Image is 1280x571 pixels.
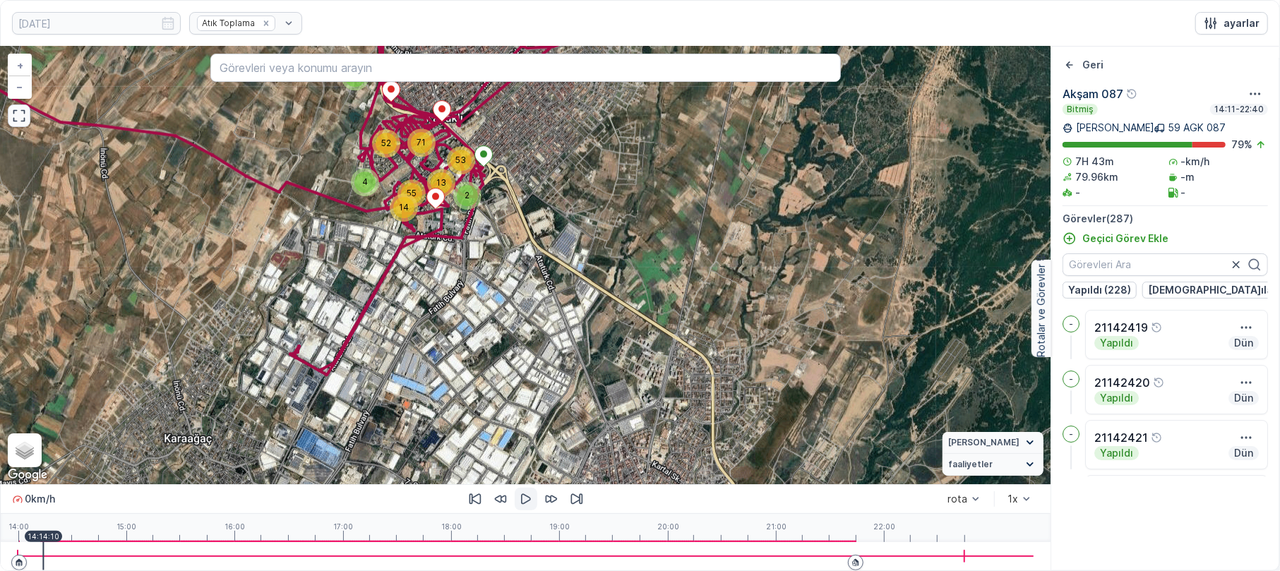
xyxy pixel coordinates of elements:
[390,193,418,222] div: 14
[943,432,1043,454] summary: [PERSON_NAME]
[25,492,55,506] p: 0 km/h
[341,62,369,90] div: 2
[1069,428,1073,440] p: -
[1034,264,1048,357] p: Rotalar ve Görevler
[1007,493,1018,505] div: 1x
[1099,446,1135,460] p: Yapıldı
[116,522,136,531] p: 15:00
[1151,432,1162,443] div: Yardım Araç İkonu
[1063,253,1268,276] input: Görevleri Ara
[17,80,24,92] span: −
[1099,391,1135,405] p: Yapıldı
[4,466,51,484] a: Bu bölgeyi Google Haritalar'da açın (yeni pencerede açılır)
[657,522,679,531] p: 20:00
[1076,121,1154,135] p: [PERSON_NAME]
[407,128,436,157] div: 71
[453,181,482,210] div: 2
[372,129,400,157] div: 52
[947,493,967,505] div: rota
[1069,373,1073,385] p: -
[1063,58,1103,72] a: Geri
[1233,446,1255,460] p: Dün
[1151,322,1162,333] div: Yardım Araç İkonu
[948,437,1019,448] span: [PERSON_NAME]
[456,155,467,165] span: 53
[12,12,181,35] input: dd/mm/yyyy
[1075,170,1118,184] p: 79.96km
[351,168,379,196] div: 4
[465,190,470,200] span: 2
[8,522,29,531] p: 14:00
[1233,336,1255,350] p: Dün
[333,522,353,531] p: 17:00
[399,202,409,212] span: 14
[549,522,570,531] p: 19:00
[17,59,23,71] span: +
[948,459,993,470] span: faaliyetler
[1063,232,1168,246] a: Geçici Görev Ekle
[1153,377,1164,388] div: Yardım Araç İkonu
[4,466,51,484] img: Google
[1075,155,1114,169] p: 7H 43m
[1181,155,1210,169] p: -km/h
[1231,138,1252,152] p: 79 %
[407,188,417,198] span: 55
[1075,186,1080,200] p: -
[1068,283,1131,297] p: Yapıldı (228)
[427,169,455,197] div: 13
[9,76,30,97] a: Uzaklaştır
[397,179,426,208] div: 55
[1082,232,1168,246] p: Geçici Görev Ekle
[1094,374,1150,391] p: 21142420
[447,146,475,174] div: 53
[1213,104,1265,115] p: 14:11-22:40
[381,138,391,148] span: 52
[1082,58,1103,72] p: Geri
[1099,336,1135,350] p: Yapıldı
[1126,88,1137,100] div: Yardım Araç İkonu
[1069,318,1073,330] p: -
[1094,319,1148,336] p: 21142419
[1168,121,1226,135] p: 59 AGK 087
[766,522,786,531] p: 21:00
[1063,282,1137,299] button: Yapıldı (228)
[1063,85,1123,102] p: Akşam 087
[1181,170,1195,184] p: -m
[1063,212,1268,226] p: Görevler ( 287 )
[362,176,368,187] span: 4
[943,454,1043,476] summary: faaliyetler
[417,137,426,148] span: 71
[28,532,59,541] p: 14:14:10
[1065,104,1095,115] p: Bitmiş
[441,522,462,531] p: 18:00
[436,177,446,188] span: 13
[1233,391,1255,405] p: Dün
[9,435,40,466] a: Layers
[1181,186,1186,200] p: -
[873,522,895,531] p: 22:00
[225,522,245,531] p: 16:00
[1094,429,1148,446] p: 21142421
[210,54,840,82] input: Görevleri veya konumu arayın
[9,55,30,76] a: Yakınlaştır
